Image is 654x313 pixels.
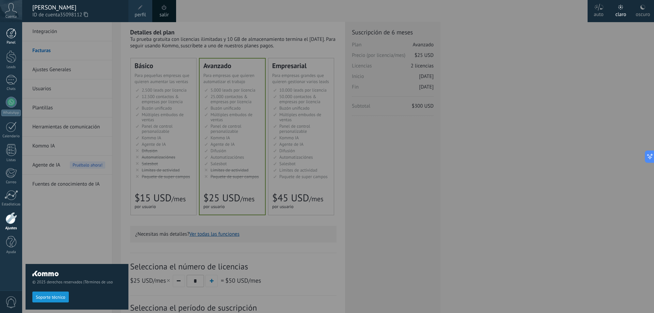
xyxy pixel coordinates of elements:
[1,180,21,185] div: Correo
[1,41,21,45] div: Panel
[84,280,113,285] a: Términos de uso
[5,15,17,19] span: Cuenta
[1,65,21,69] div: Leads
[1,134,21,139] div: Calendario
[60,11,88,19] span: 35098112
[32,294,69,299] a: Soporte técnico
[32,4,122,11] div: [PERSON_NAME]
[1,202,21,207] div: Estadísticas
[1,110,21,116] div: WhatsApp
[594,4,604,22] div: auto
[636,4,650,22] div: oscuro
[32,280,122,285] span: © 2025 derechos reservados |
[32,292,69,302] button: Soporte técnico
[1,250,21,254] div: Ayuda
[1,87,21,91] div: Chats
[1,158,21,162] div: Listas
[32,11,122,19] span: ID de cuenta
[616,4,626,22] div: claro
[135,11,146,19] span: perfil
[159,11,169,19] a: salir
[1,226,21,231] div: Ajustes
[36,295,65,300] span: Soporte técnico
